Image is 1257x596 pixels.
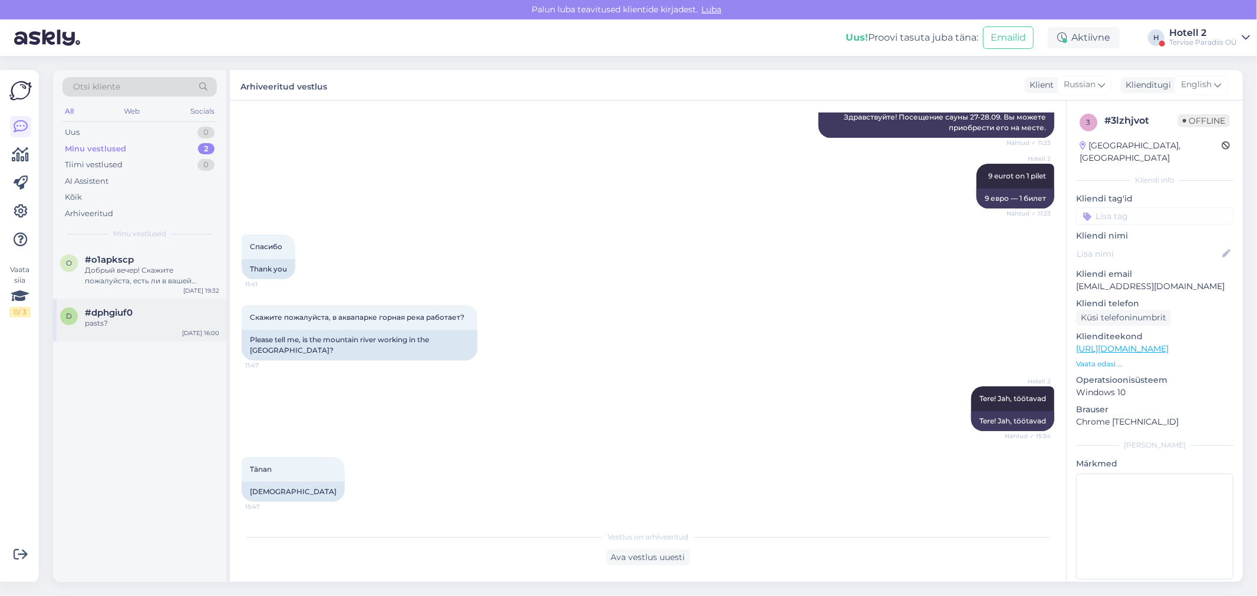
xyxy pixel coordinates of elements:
label: Arhiveeritud vestlus [240,77,327,93]
span: Offline [1178,114,1230,127]
div: Please tell me, is the mountain river working in the [GEOGRAPHIC_DATA]? [242,330,477,360]
span: 3 [1087,118,1091,127]
div: Добрый вечер! Скажите пожалуйста, есть ли в вашей гостинице уже предложения на [DATE]? [GEOGRAPHI... [85,265,219,286]
p: Kliendi tag'id [1076,193,1233,205]
div: 0 [197,159,215,171]
span: Nähtud ✓ 15:34 [1005,432,1051,441]
div: 2 [198,143,215,155]
div: Uus [65,127,80,138]
div: H [1148,29,1164,46]
input: Lisa tag [1076,207,1233,225]
p: Kliendi nimi [1076,230,1233,242]
span: Minu vestlused [113,229,166,239]
div: Ava vestlus uuesti [606,549,690,565]
div: All [62,104,76,119]
div: Minu vestlused [65,143,126,155]
div: Web [122,104,143,119]
span: 15:47 [245,502,289,511]
span: d [66,312,72,320]
div: Klienditugi [1121,79,1171,91]
p: [EMAIL_ADDRESS][DOMAIN_NAME] [1076,280,1233,293]
div: Socials [188,104,217,119]
span: Vestlus on arhiveeritud [608,532,688,542]
span: 11:47 [245,361,289,370]
div: Здравствуйте! Посещение сауны 27-28.09. Вы можете приобрести его на месте. [819,107,1054,138]
div: # 3lzhjvot [1104,114,1178,128]
span: Tere! Jah, töötavad [979,394,1046,403]
div: Proovi tasuta juba täna: [846,31,978,45]
div: [DATE] 19:32 [183,286,219,295]
button: Emailid [983,27,1034,49]
p: Märkmed [1076,458,1233,470]
p: Kliendi email [1076,268,1233,280]
span: o [66,259,72,267]
img: Askly Logo [9,80,32,102]
div: Arhiveeritud [65,208,113,220]
span: Hotell 2 [1007,377,1051,386]
span: Nähtud ✓ 11:23 [1007,138,1051,147]
div: pasts? [85,318,219,329]
div: Aktiivne [1048,27,1120,48]
p: Operatsioonisüsteem [1076,374,1233,386]
div: 0 [197,127,215,138]
span: Tänan [250,465,272,474]
div: Vaata siia [9,264,31,317]
div: [DATE] 16:00 [182,329,219,337]
p: Brauser [1076,403,1233,416]
p: Chrome [TECHNICAL_ID] [1076,416,1233,428]
b: Uus! [846,32,868,43]
span: 9 eurot on 1 pilet [988,171,1046,180]
div: Küsi telefoninumbrit [1076,310,1171,326]
div: Tervise Paradiis OÜ [1169,38,1237,47]
p: Klienditeekond [1076,330,1233,343]
div: [DEMOGRAPHIC_DATA] [242,482,345,502]
span: Спасибо [250,242,282,251]
div: Klient [1025,79,1054,91]
input: Lisa nimi [1077,247,1220,260]
div: Thank you [242,259,295,279]
span: #o1apkscp [85,254,134,265]
a: [URL][DOMAIN_NAME] [1076,343,1169,354]
div: AI Assistent [65,176,108,187]
span: 11:41 [245,280,289,289]
p: Windows 10 [1076,386,1233,399]
p: Kliendi telefon [1076,297,1233,310]
span: Russian [1064,78,1096,91]
div: Hotell 2 [1169,28,1237,38]
span: Luba [698,4,725,15]
div: Kõik [65,191,82,203]
p: Vaata edasi ... [1076,359,1233,369]
div: Tere! Jah, töötavad [971,411,1054,431]
div: [GEOGRAPHIC_DATA], [GEOGRAPHIC_DATA] [1080,140,1222,164]
span: English [1181,78,1212,91]
span: #dphgiuf0 [85,307,133,318]
div: [PERSON_NAME] [1076,440,1233,451]
a: Hotell 2Tervise Paradiis OÜ [1169,28,1250,47]
span: Nähtud ✓ 11:23 [1007,209,1051,218]
span: Hotell 2 [1007,154,1051,163]
span: Скажите пожалуйста, в аквапарке горная река работает? [250,313,464,322]
div: Kliendi info [1076,175,1233,186]
div: 9 евро — 1 билет [976,188,1054,208]
span: Otsi kliente [73,81,120,93]
div: Tiimi vestlused [65,159,123,171]
div: 0 / 3 [9,307,31,317]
